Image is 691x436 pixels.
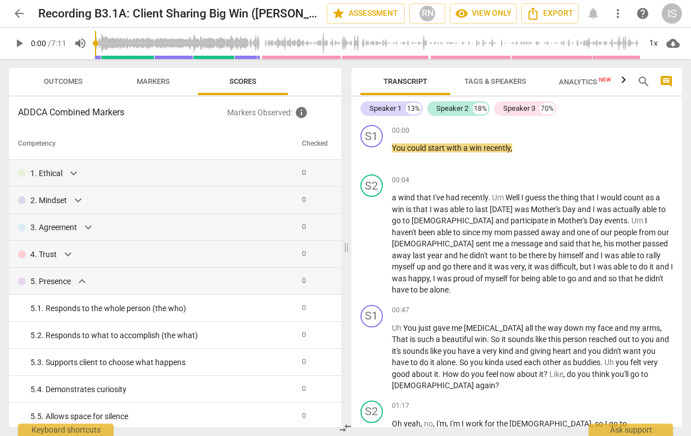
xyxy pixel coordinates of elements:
span: and [615,323,630,332]
span: I [671,262,673,271]
span: himself [558,251,585,260]
span: and [444,251,459,260]
span: last [413,251,427,260]
span: myself [392,262,417,271]
span: to [466,205,475,214]
span: win [392,205,406,214]
span: you [643,347,656,356]
span: was [392,274,408,283]
button: RN [409,3,445,24]
div: 13% [406,103,421,114]
th: Competency [9,128,297,160]
span: heart [553,347,573,356]
span: proud [453,274,476,283]
span: guess [525,193,548,202]
span: I [600,251,604,260]
span: me [451,323,464,332]
span: cloud_download [666,37,680,50]
span: difficult [550,262,576,271]
div: Speaker 1 [369,103,401,114]
span: and [427,262,442,271]
span: I [521,193,525,202]
span: a [392,193,398,202]
span: and [656,335,669,344]
span: more_vert [611,7,625,20]
span: one [577,228,591,237]
span: to [558,274,567,283]
span: you [641,335,656,344]
span: in [550,216,558,225]
span: Day [562,205,577,214]
span: expand_more [61,248,75,261]
span: play_arrow [12,37,26,50]
span: that [413,205,430,214]
span: there [529,251,548,260]
span: Scores [229,77,256,86]
span: count [624,193,645,202]
span: go [392,216,403,225]
span: by [548,251,558,260]
span: to [632,335,641,344]
button: Show/Hide comments [657,73,675,91]
span: able [450,205,466,214]
span: our [600,228,614,237]
span: Day [589,216,604,225]
span: Export [526,7,573,20]
span: recently [484,143,511,152]
span: You [403,323,418,332]
span: visibility [455,7,468,20]
span: a [505,239,511,248]
span: could [407,143,428,152]
span: , [511,143,512,152]
span: compare_arrows [338,421,352,435]
p: 2. Mindset [30,195,67,206]
span: Filler word [604,358,616,367]
span: expand_more [71,194,85,207]
span: that [618,274,635,283]
span: volume_up [74,37,87,50]
span: . [488,193,492,202]
span: was [534,262,550,271]
span: I [430,205,433,214]
span: with [446,143,463,152]
span: last [475,205,490,214]
div: Change speaker [360,305,383,327]
button: Assessment [327,3,405,24]
span: [DEMOGRAPHIC_DATA] [412,216,495,225]
span: would [600,193,624,202]
span: used [505,358,524,367]
div: 70% [540,103,555,114]
div: Change speaker [360,174,383,197]
span: didn't [645,274,663,283]
span: happy [408,274,430,283]
span: View only [455,7,512,20]
span: had [446,193,461,202]
span: actually [613,205,642,214]
span: other [543,358,563,367]
span: reached [589,335,618,344]
h3: ADDCA Combined Markers [18,106,227,119]
span: it [488,262,494,271]
span: , [660,323,662,332]
span: for [509,274,521,283]
button: Export [521,3,579,24]
button: IS [662,3,682,24]
span: about [412,370,434,379]
span: 00:04 [392,176,409,185]
span: and [562,228,577,237]
span: I [593,205,597,214]
span: That [392,335,410,344]
span: 0 [302,357,306,366]
span: is [406,205,413,214]
span: have [392,285,410,294]
span: my [482,228,494,237]
span: myself [485,274,509,283]
span: as [563,358,573,367]
button: Search [635,73,653,91]
span: 0 [302,195,306,204]
span: go [567,274,578,283]
h2: Recording B3.1A: Client Sharing Big Win ([PERSON_NAME] L, 7:11) [38,7,318,21]
p: 4. Trust [30,249,57,260]
span: able [613,262,630,271]
span: able [642,205,658,214]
